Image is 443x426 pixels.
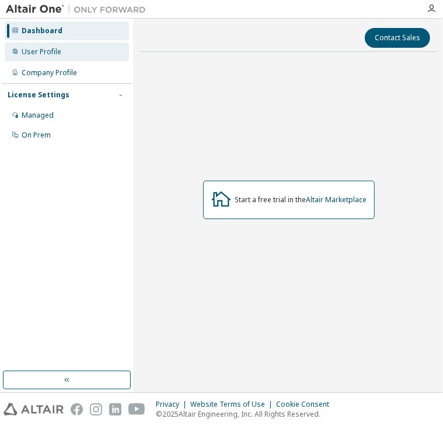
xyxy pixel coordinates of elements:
[190,400,276,409] div: Website Terms of Use
[4,403,64,416] img: altair_logo.svg
[90,403,102,416] img: instagram.svg
[235,195,367,205] div: Start a free trial in the
[109,403,121,416] img: linkedin.svg
[22,26,62,36] div: Dashboard
[276,400,336,409] div: Cookie Consent
[365,28,430,48] button: Contact Sales
[22,47,61,57] div: User Profile
[128,403,145,416] img: youtube.svg
[306,195,367,205] a: Altair Marketplace
[71,403,83,416] img: facebook.svg
[6,3,152,15] img: Altair One
[22,68,77,78] div: Company Profile
[156,400,190,409] div: Privacy
[22,111,54,120] div: Managed
[22,131,51,140] div: On Prem
[156,409,336,419] p: © 2025 Altair Engineering, Inc. All Rights Reserved.
[8,90,69,100] div: License Settings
